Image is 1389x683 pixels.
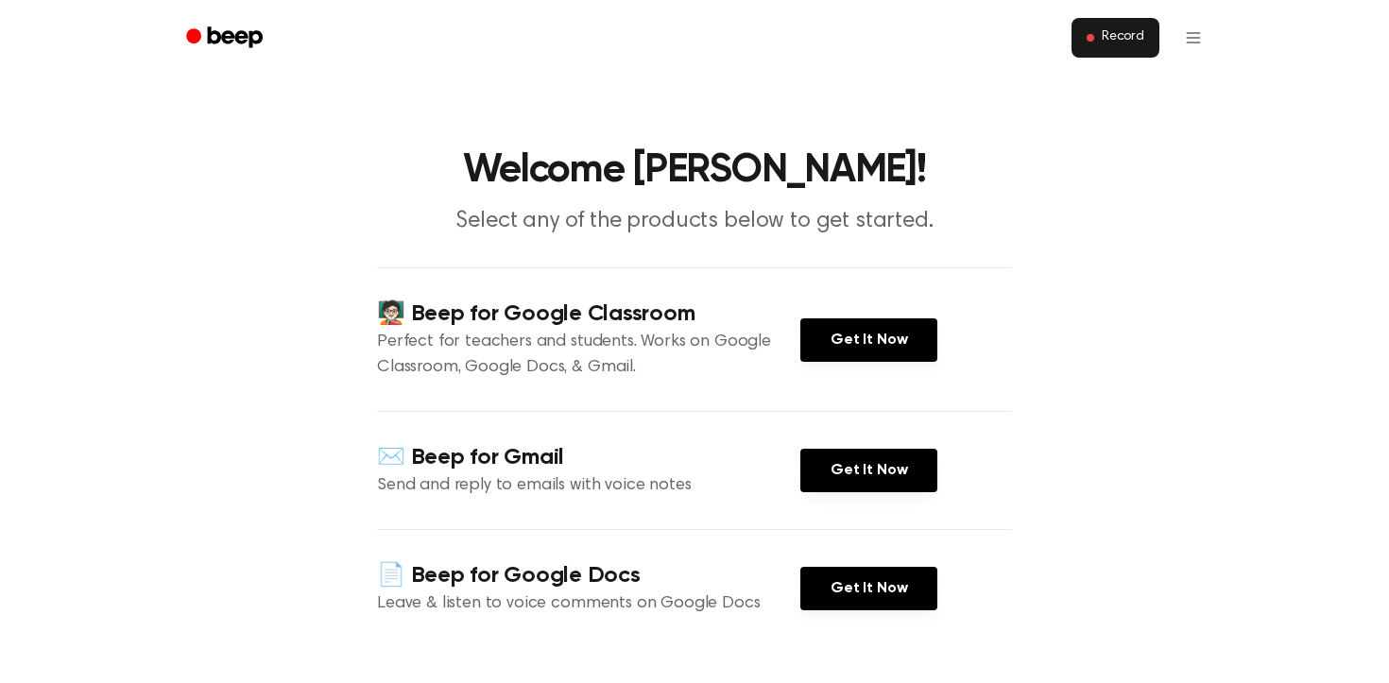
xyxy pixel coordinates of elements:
[800,567,937,610] a: Get It Now
[377,299,800,330] h4: 🧑🏻‍🏫 Beep for Google Classroom
[800,449,937,492] a: Get It Now
[1072,18,1159,58] button: Record
[1171,15,1216,60] button: Open menu
[377,560,800,591] h4: 📄 Beep for Google Docs
[211,151,1178,191] h1: Welcome [PERSON_NAME]!
[1102,29,1144,46] span: Record
[377,442,800,473] h4: ✉️ Beep for Gmail
[377,591,800,617] p: Leave & listen to voice comments on Google Docs
[800,318,937,362] a: Get It Now
[173,20,280,57] a: Beep
[332,206,1057,237] p: Select any of the products below to get started.
[377,473,800,499] p: Send and reply to emails with voice notes
[377,330,800,381] p: Perfect for teachers and students. Works on Google Classroom, Google Docs, & Gmail.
